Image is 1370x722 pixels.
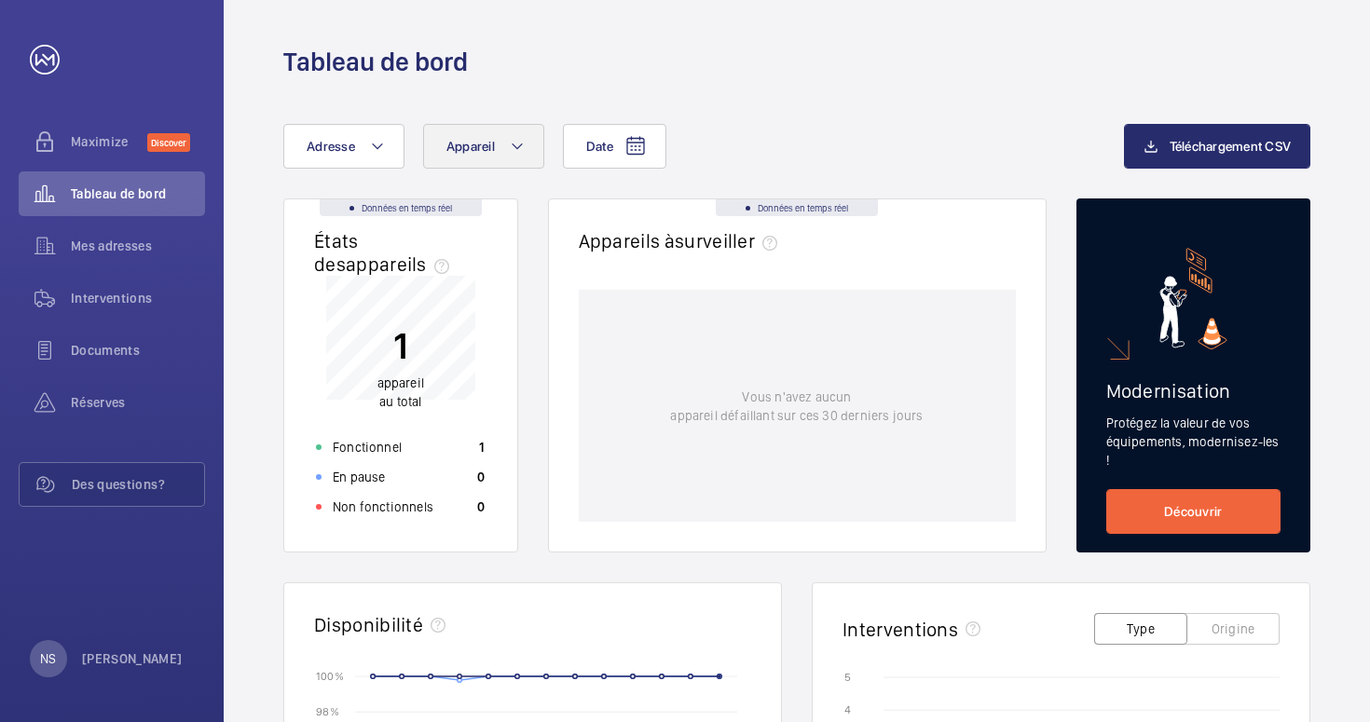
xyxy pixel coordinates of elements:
span: Interventions [71,289,205,307]
span: appareils [346,252,457,276]
button: Date [563,124,666,169]
div: Données en temps réel [320,199,482,216]
button: Appareil [423,124,544,169]
button: Origine [1186,613,1280,645]
h2: Modernisation [1106,379,1281,402]
p: Fonctionnel [333,438,402,456]
span: Discover [147,133,190,152]
p: 1 [377,322,424,369]
p: Non fonctionnels [333,497,433,516]
div: Données en temps réel [716,199,878,216]
text: 5 [844,671,851,684]
p: Protégez la valeur de vos équipements, modernisez-les ! [1106,414,1281,470]
img: marketing-card.svg [1159,248,1227,349]
span: Réserves [71,393,205,412]
p: [PERSON_NAME] [82,649,183,668]
text: 100 % [316,669,344,682]
span: Maximize [71,132,147,151]
p: NS [40,649,56,668]
h2: Appareils à [579,229,786,252]
h1: Tableau de bord [283,45,468,79]
button: Type [1094,613,1187,645]
p: 1 [479,438,485,456]
span: Date [586,139,613,154]
span: Documents [71,341,205,360]
span: Mes adresses [71,237,205,255]
button: Adresse [283,124,404,169]
span: Appareil [446,139,495,154]
span: Adresse [307,139,355,154]
h2: Disponibilité [314,613,423,636]
text: 4 [844,703,851,716]
p: au total [377,374,424,411]
text: 98 % [316,705,339,718]
a: Découvrir [1106,489,1281,534]
span: surveiller [675,229,785,252]
button: Téléchargement CSV [1124,124,1311,169]
p: En pause [333,468,385,486]
p: Vous n'avez aucun appareil défaillant sur ces 30 derniers jours [670,388,923,425]
span: Des questions? [72,475,204,494]
h2: Interventions [843,618,958,641]
p: 0 [477,497,485,516]
p: 0 [477,468,485,486]
span: appareil [377,375,424,390]
h2: États des [314,229,457,276]
span: Téléchargement CSV [1170,139,1292,154]
span: Tableau de bord [71,184,205,203]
